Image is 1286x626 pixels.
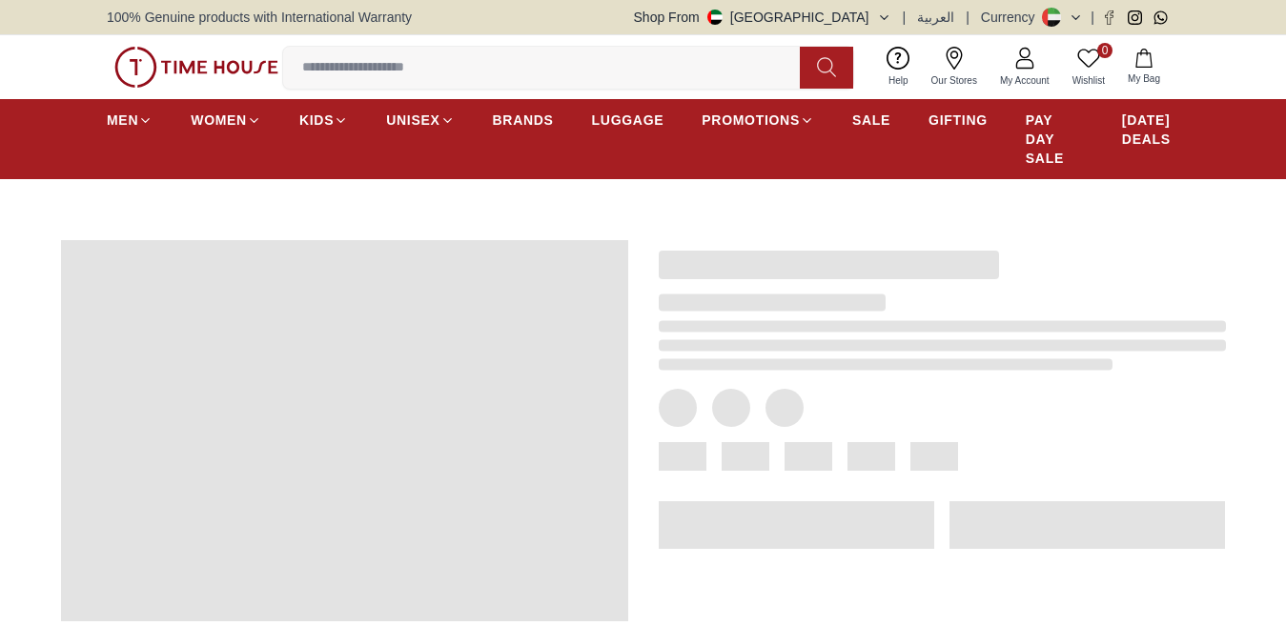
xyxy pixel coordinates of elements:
span: Wishlist [1065,73,1112,88]
span: GIFTING [929,111,988,130]
span: PAY DAY SALE [1026,111,1084,168]
span: | [903,8,907,27]
img: United Arab Emirates [707,10,723,25]
img: ... [114,47,278,88]
span: KIDS [299,111,334,130]
span: | [966,8,970,27]
a: Our Stores [920,43,989,91]
a: Whatsapp [1153,10,1168,25]
a: GIFTING [929,103,988,137]
span: My Bag [1120,71,1168,86]
a: PAY DAY SALE [1026,103,1084,175]
span: UNISEX [386,111,439,130]
span: 100% Genuine products with International Warranty [107,8,412,27]
div: Currency [981,8,1043,27]
span: Help [881,73,916,88]
span: BRANDS [493,111,554,130]
button: Shop From[GEOGRAPHIC_DATA] [634,8,891,27]
a: SALE [852,103,890,137]
span: PROMOTIONS [702,111,800,130]
span: SALE [852,111,890,130]
span: MEN [107,111,138,130]
button: My Bag [1116,45,1172,90]
a: Instagram [1128,10,1142,25]
a: WOMEN [191,103,261,137]
a: 0Wishlist [1061,43,1116,91]
a: Help [877,43,920,91]
span: 0 [1097,43,1112,58]
button: العربية [917,8,954,27]
a: KIDS [299,103,348,137]
span: LUGGAGE [592,111,664,130]
a: Facebook [1102,10,1116,25]
span: Our Stores [924,73,985,88]
a: PROMOTIONS [702,103,814,137]
span: [DATE] DEALS [1122,111,1179,149]
a: MEN [107,103,153,137]
a: LUGGAGE [592,103,664,137]
a: UNISEX [386,103,454,137]
a: [DATE] DEALS [1122,103,1179,156]
span: WOMEN [191,111,247,130]
a: BRANDS [493,103,554,137]
span: My Account [992,73,1057,88]
span: | [1091,8,1094,27]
